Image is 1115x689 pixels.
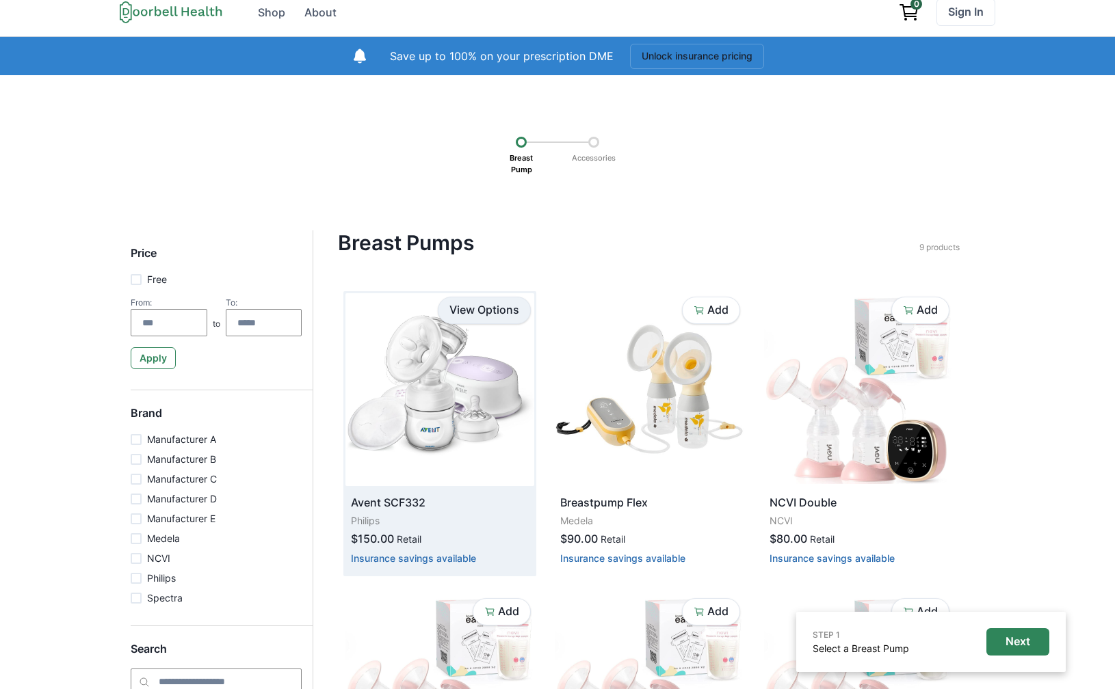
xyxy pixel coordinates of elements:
[764,293,953,486] img: tns73qkjvnll4qaugvy1iy5zbioi
[258,4,285,21] div: Shop
[131,297,207,308] div: From:
[770,494,947,511] p: NCVI Double
[390,48,614,64] p: Save up to 100% on your prescription DME
[1006,635,1030,648] p: Next
[707,605,729,618] p: Add
[810,532,835,546] p: Retail
[560,494,738,511] p: Breastpump Flex
[813,629,909,641] p: STEP 1
[986,628,1049,656] button: Next
[351,552,476,564] button: Insurance savings available
[560,552,685,564] button: Insurance savings available
[764,293,953,574] a: NCVI DoubleNCVI$80.00RetailInsurance savings available
[813,643,909,654] a: Select a Breast Pump
[917,303,938,316] p: Add
[147,452,216,466] p: Manufacturer B
[707,303,729,316] p: Add
[147,272,167,286] p: Free
[397,532,421,546] p: Retail
[147,432,216,446] p: Manufacturer A
[555,293,744,486] img: wu1ofuyzz2pb86d2jgprv8htehmy
[917,605,938,618] p: Add
[891,297,949,324] button: Add
[147,531,180,545] p: Medela
[560,530,598,547] p: $90.00
[131,247,302,272] h5: Price
[147,591,183,605] p: Spectra
[498,605,519,618] p: Add
[147,472,217,486] p: Manufacturer C
[505,148,538,180] p: Breast Pump
[345,293,534,574] a: Avent SCF332Philips$150.00RetailInsurance savings available
[131,643,302,668] h5: Search
[147,551,170,565] p: NCVI
[891,598,949,625] button: Add
[147,571,176,585] p: Philips
[682,598,740,625] button: Add
[438,297,531,324] a: View Options
[131,407,302,432] h5: Brand
[338,230,919,255] h4: Breast Pumps
[682,297,740,324] button: Add
[919,241,960,254] p: 9 products
[131,347,176,369] button: Apply
[567,148,620,169] p: Accessories
[770,530,807,547] p: $80.00
[147,491,217,506] p: Manufacturer D
[560,513,738,528] p: Medela
[304,4,337,21] div: About
[351,513,529,528] p: Philips
[601,532,625,546] p: Retail
[555,293,744,574] a: Breastpump FlexMedela$90.00RetailInsurance savings available
[770,552,895,564] button: Insurance savings available
[630,44,764,69] button: Unlock insurance pricing
[473,598,531,625] button: Add
[351,494,529,511] p: Avent SCF332
[770,513,947,528] p: NCVI
[226,297,302,308] div: To:
[213,318,220,336] p: to
[147,511,215,526] p: Manufacturer E
[351,530,394,547] p: $150.00
[345,293,534,486] img: p396f7c1jhk335ckoricv06bci68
